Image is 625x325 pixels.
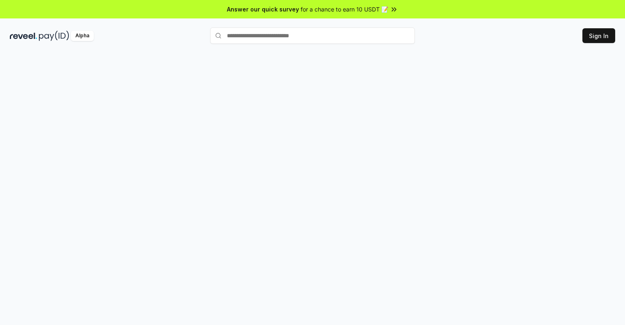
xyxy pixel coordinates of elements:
[582,28,615,43] button: Sign In
[71,31,94,41] div: Alpha
[301,5,388,14] span: for a chance to earn 10 USDT 📝
[10,31,37,41] img: reveel_dark
[227,5,299,14] span: Answer our quick survey
[39,31,69,41] img: pay_id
